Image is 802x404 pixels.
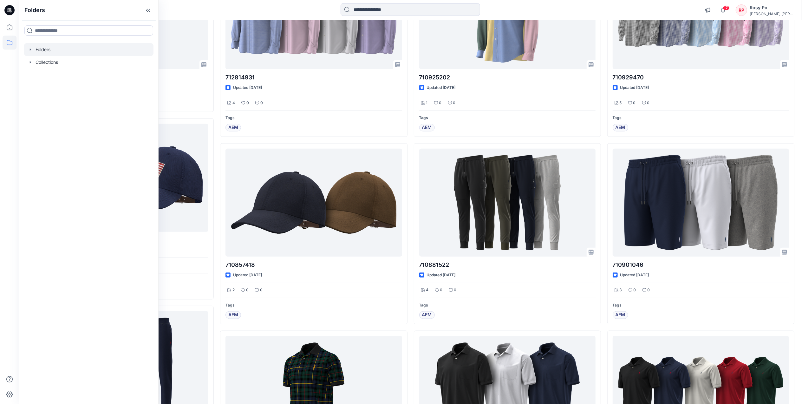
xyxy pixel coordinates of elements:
[225,115,402,121] p: Tags
[750,11,794,16] div: [PERSON_NAME] [PERSON_NAME]
[634,287,636,293] p: 0
[246,287,249,293] p: 0
[426,100,428,106] p: 1
[427,272,456,279] p: Updated [DATE]
[613,115,789,121] p: Tags
[453,100,456,106] p: 0
[419,73,596,82] p: 710925202
[620,84,649,91] p: Updated [DATE]
[648,287,650,293] p: 0
[260,287,263,293] p: 0
[633,100,636,106] p: 0
[440,287,443,293] p: 0
[422,311,432,319] span: AEM
[454,287,457,293] p: 0
[613,302,789,309] p: Tags
[233,272,262,279] p: Updated [DATE]
[620,287,622,293] p: 3
[232,100,235,106] p: 4
[427,84,456,91] p: Updated [DATE]
[647,100,650,106] p: 0
[225,260,402,269] p: 710857418
[613,73,789,82] p: 710929470
[419,302,596,309] p: Tags
[419,260,596,269] p: 710881522
[228,124,238,131] span: AEM
[613,149,789,257] a: 710901046
[419,115,596,121] p: Tags
[723,5,730,10] span: 17
[260,100,263,106] p: 0
[616,311,625,319] span: AEM
[422,124,432,131] span: AEM
[232,287,235,293] p: 2
[246,100,249,106] p: 0
[616,124,625,131] span: AEM
[620,272,649,279] p: Updated [DATE]
[419,149,596,257] a: 710881522
[225,302,402,309] p: Tags
[426,287,429,293] p: 4
[620,100,622,106] p: 5
[736,4,747,16] div: RP
[228,311,238,319] span: AEM
[750,4,794,11] div: Rosy Po
[225,73,402,82] p: 712814931
[225,149,402,257] a: 710857418
[233,84,262,91] p: Updated [DATE]
[613,260,789,269] p: 710901046
[439,100,442,106] p: 0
